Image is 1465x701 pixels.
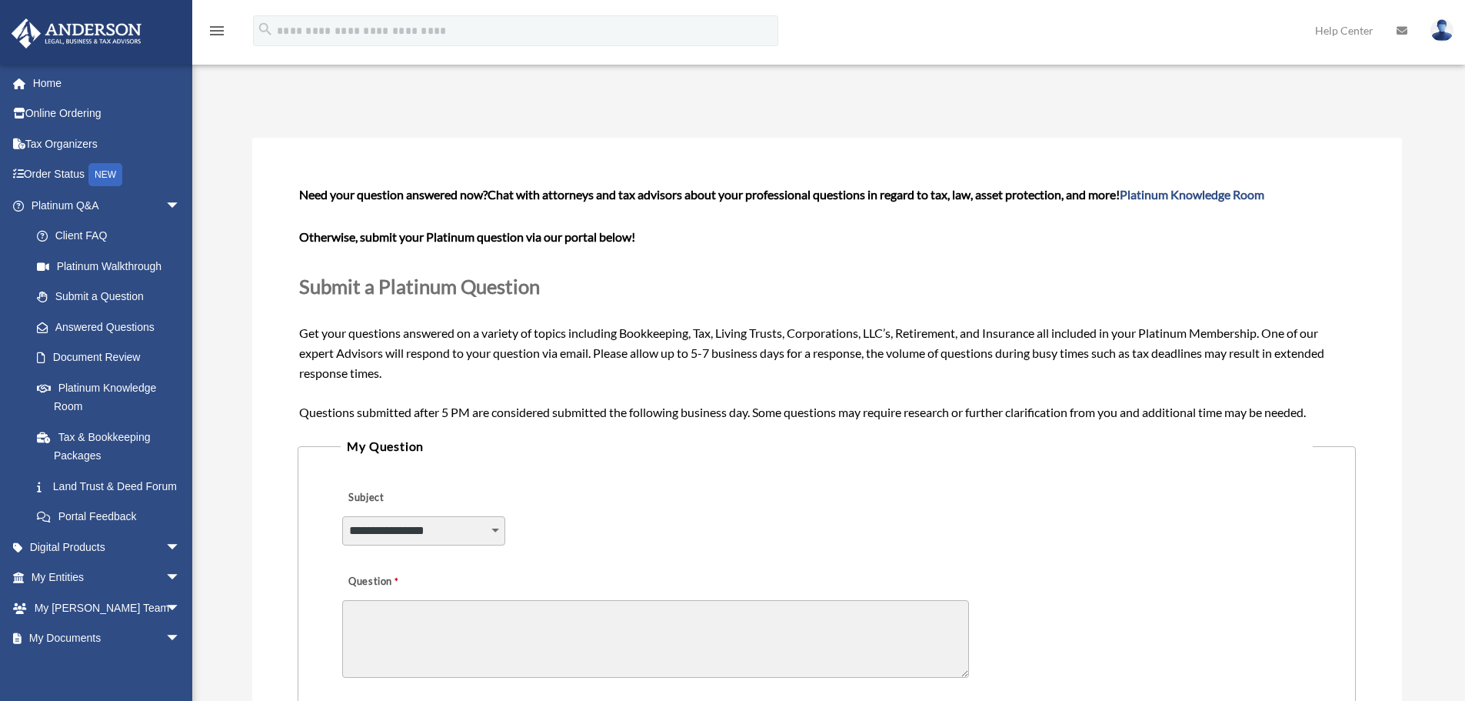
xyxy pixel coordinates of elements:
[22,342,204,373] a: Document Review
[165,623,196,655] span: arrow_drop_down
[11,623,204,654] a: My Documentsarrow_drop_down
[22,221,204,252] a: Client FAQ
[11,562,204,593] a: My Entitiesarrow_drop_down
[165,562,196,594] span: arrow_drop_down
[299,275,540,298] span: Submit a Platinum Question
[11,190,204,221] a: Platinum Q&Aarrow_drop_down
[11,98,204,129] a: Online Ordering
[11,159,204,191] a: Order StatusNEW
[208,27,226,40] a: menu
[1120,187,1264,202] a: Platinum Knowledge Room
[7,18,146,48] img: Anderson Advisors Platinum Portal
[1430,19,1453,42] img: User Pic
[488,187,1264,202] span: Chat with attorneys and tax advisors about your professional questions in regard to tax, law, ass...
[22,422,204,471] a: Tax & Bookkeeping Packages
[11,593,204,623] a: My [PERSON_NAME] Teamarrow_drop_down
[208,22,226,40] i: menu
[22,251,204,282] a: Platinum Walkthrough
[342,572,461,593] label: Question
[299,187,1353,419] span: Get your questions answered on a variety of topics including Bookkeeping, Tax, Living Trusts, Cor...
[165,532,196,563] span: arrow_drop_down
[342,488,488,509] label: Subject
[257,21,274,38] i: search
[165,593,196,624] span: arrow_drop_down
[22,372,204,422] a: Platinum Knowledge Room
[22,312,204,342] a: Answered Questions
[299,187,488,202] span: Need your question answered now?
[22,471,204,502] a: Land Trust & Deed Forum
[341,436,1312,457] legend: My Question
[299,229,635,244] b: Otherwise, submit your Platinum question via our portal below!
[88,163,122,186] div: NEW
[11,129,204,159] a: Tax Organizers
[11,532,204,562] a: Digital Productsarrow_drop_down
[11,68,204,98] a: Home
[22,282,196,312] a: Submit a Question
[22,502,204,532] a: Portal Feedback
[165,190,196,222] span: arrow_drop_down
